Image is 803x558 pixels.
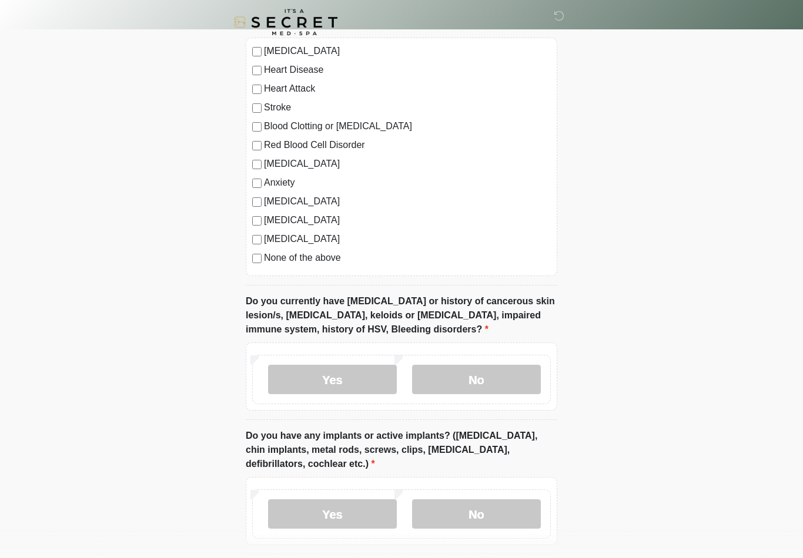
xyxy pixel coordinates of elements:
input: Heart Attack [252,85,262,94]
label: [MEDICAL_DATA] [264,194,551,209]
label: Stroke [264,100,551,115]
input: [MEDICAL_DATA] [252,197,262,207]
label: No [412,365,541,394]
input: Heart Disease [252,66,262,75]
label: [MEDICAL_DATA] [264,232,551,246]
label: None of the above [264,251,551,265]
label: Anxiety [264,176,551,190]
label: [MEDICAL_DATA] [264,213,551,227]
input: [MEDICAL_DATA] [252,235,262,244]
label: Do you currently have [MEDICAL_DATA] or history of cancerous skin lesion/s, [MEDICAL_DATA], keloi... [246,294,557,337]
input: [MEDICAL_DATA] [252,160,262,169]
input: Anxiety [252,179,262,188]
label: Yes [268,365,397,394]
label: [MEDICAL_DATA] [264,44,551,58]
label: Red Blood Cell Disorder [264,138,551,152]
input: [MEDICAL_DATA] [252,216,262,226]
label: [MEDICAL_DATA] [264,157,551,171]
label: Blood Clotting or [MEDICAL_DATA] [264,119,551,133]
label: No [412,499,541,529]
input: Stroke [252,103,262,113]
label: Do you have any implants or active implants? ([MEDICAL_DATA], chin implants, metal rods, screws, ... [246,429,557,471]
input: None of the above [252,254,262,263]
input: Red Blood Cell Disorder [252,141,262,150]
input: [MEDICAL_DATA] [252,47,262,56]
label: Heart Disease [264,63,551,77]
input: Blood Clotting or [MEDICAL_DATA] [252,122,262,132]
label: Yes [268,499,397,529]
label: Heart Attack [264,82,551,96]
img: It's A Secret Med Spa Logo [234,9,337,35]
